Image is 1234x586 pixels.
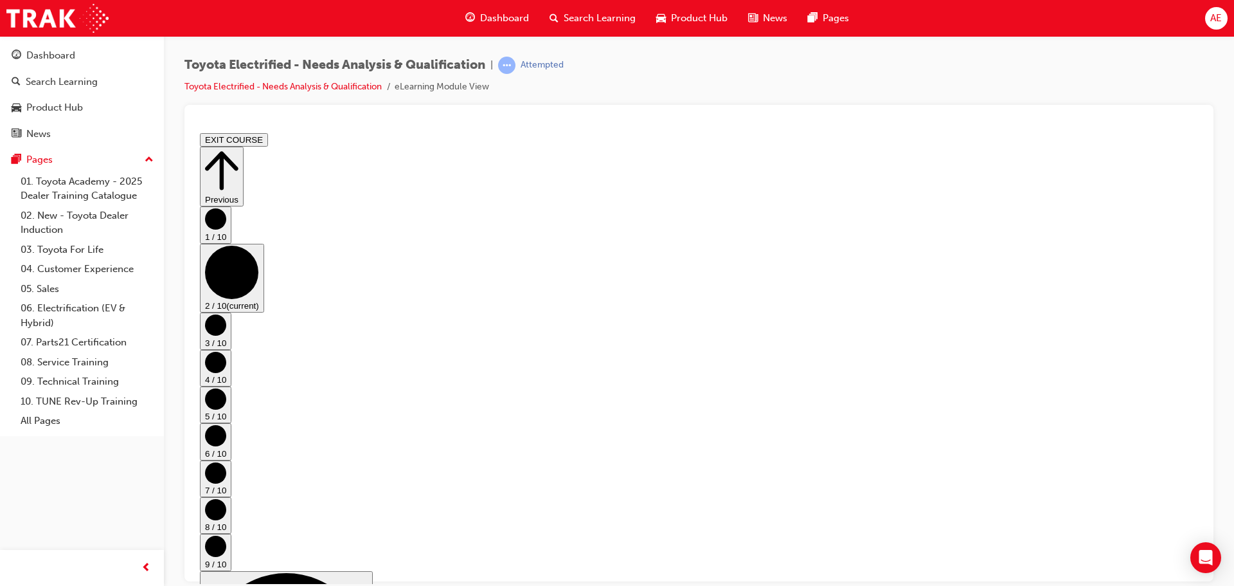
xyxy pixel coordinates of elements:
span: 1 / 10 [10,104,31,114]
span: AE [1210,11,1222,26]
span: Previous [10,67,44,77]
span: Search Learning [564,11,636,26]
button: 9 / 10 [5,406,37,443]
a: Product Hub [5,96,159,120]
span: 8 / 10 [10,394,31,404]
span: 9 / 10 [10,432,31,441]
span: learningRecordVerb_ATTEMPT-icon [498,57,515,74]
button: Previous [5,19,49,78]
a: 06. Electrification (EV & Hybrid) [15,298,159,333]
button: DashboardSearch LearningProduct HubNews [5,41,159,148]
a: 09. Technical Training [15,372,159,392]
span: pages-icon [12,154,21,166]
span: 3 / 10 [10,210,31,220]
span: (current) [31,173,64,183]
span: Dashboard [480,11,529,26]
span: up-icon [145,152,154,169]
span: guage-icon [12,50,21,62]
a: 07. Parts21 Certification [15,333,159,353]
button: 7 / 10 [5,333,37,369]
a: 02. New - Toyota Dealer Induction [15,206,159,240]
a: 05. Sales [15,279,159,299]
a: news-iconNews [738,5,798,32]
a: All Pages [15,411,159,431]
a: pages-iconPages [798,5,859,32]
span: | [490,58,493,73]
span: 4 / 10 [10,247,31,257]
span: car-icon [656,10,666,26]
span: 7 / 10 [10,358,31,367]
span: search-icon [550,10,559,26]
a: 10. TUNE Rev-Up Training [15,392,159,412]
a: 01. Toyota Academy - 2025 Dealer Training Catalogue [15,172,159,206]
span: news-icon [12,129,21,140]
div: News [26,127,51,142]
a: car-iconProduct Hub [646,5,738,32]
span: Pages [823,11,849,26]
a: Dashboard [5,44,159,68]
span: car-icon [12,102,21,114]
div: Open Intercom Messenger [1190,542,1221,573]
button: 6 / 10 [5,295,37,332]
span: search-icon [12,77,21,88]
button: 4 / 10 [5,222,37,259]
div: Product Hub [26,100,83,115]
span: pages-icon [808,10,818,26]
button: 3 / 10 [5,185,37,221]
a: 08. Service Training [15,353,159,372]
img: Trak [6,4,109,33]
span: Product Hub [671,11,728,26]
button: Pages [5,148,159,172]
span: 5 / 10 [10,284,31,293]
span: 6 / 10 [10,321,31,331]
a: guage-iconDashboard [455,5,539,32]
div: Dashboard [26,48,75,63]
span: news-icon [748,10,758,26]
button: 2 / 10(current) [5,116,69,185]
div: Search Learning [26,75,98,89]
button: 8 / 10 [5,369,37,406]
a: search-iconSearch Learning [539,5,646,32]
span: News [763,11,787,26]
li: eLearning Module View [395,80,489,95]
a: 03. Toyota For Life [15,240,159,260]
a: Search Learning [5,70,159,94]
a: 04. Customer Experience [15,259,159,279]
button: 1 / 10 [5,78,37,115]
button: 5 / 10 [5,259,37,295]
button: EXIT COURSE [5,5,73,19]
span: 2 / 10 [10,173,31,183]
span: guage-icon [465,10,475,26]
a: Toyota Electrified - Needs Analysis & Qualification [184,81,382,92]
span: prev-icon [141,560,151,576]
span: Toyota Electrified - Needs Analysis & Qualification [184,58,485,73]
a: News [5,122,159,146]
div: Pages [26,152,53,167]
div: Attempted [521,59,564,71]
button: AE [1205,7,1228,30]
